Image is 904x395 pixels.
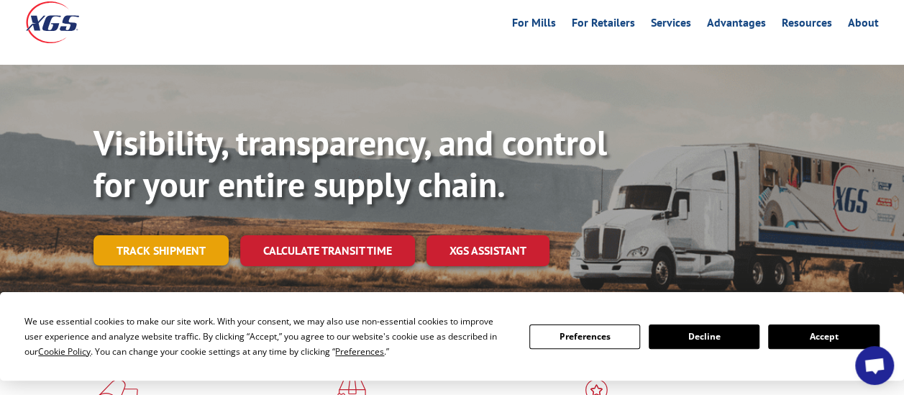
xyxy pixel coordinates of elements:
[855,346,894,385] div: Open chat
[24,314,511,359] div: We use essential cookies to make our site work. With your consent, we may also use non-essential ...
[38,345,91,358] span: Cookie Policy
[93,120,607,206] b: Visibility, transparency, and control for your entire supply chain.
[782,17,832,33] a: Resources
[572,17,635,33] a: For Retailers
[529,324,640,349] button: Preferences
[768,324,879,349] button: Accept
[651,17,691,33] a: Services
[426,235,549,266] a: XGS ASSISTANT
[707,17,766,33] a: Advantages
[848,17,879,33] a: About
[649,324,759,349] button: Decline
[512,17,556,33] a: For Mills
[240,235,415,266] a: Calculate transit time
[93,235,229,265] a: Track shipment
[335,345,384,358] span: Preferences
